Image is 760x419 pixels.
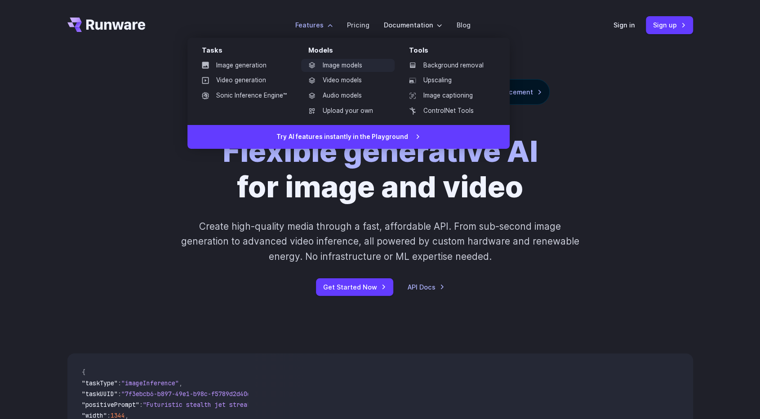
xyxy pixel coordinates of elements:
strong: Flexible generative AI [222,133,538,169]
a: Audio models [301,89,395,103]
span: : [118,390,121,398]
span: : [118,379,121,387]
a: Image models [301,59,395,72]
span: , [179,379,182,387]
a: Sign in [613,20,635,30]
label: Features [295,20,333,30]
div: Models [308,45,395,59]
h1: for image and video [222,134,538,205]
span: : [139,401,143,409]
a: Try AI features instantly in the Playground [187,125,510,149]
div: Tasks [202,45,294,59]
a: API Docs [408,282,444,292]
span: { [82,368,85,376]
a: Go to / [67,18,146,32]
a: Sonic Inference Engine™ [195,89,294,103]
a: Image generation [195,59,294,72]
a: Blog [457,20,471,30]
a: Get Started Now [316,278,393,296]
div: Tools [409,45,495,59]
label: Documentation [384,20,442,30]
a: Pricing [347,20,369,30]
a: ControlNet Tools [402,104,495,118]
a: Video generation [195,74,294,87]
span: "7f3ebcb6-b897-49e1-b98c-f5789d2d40d7" [121,390,258,398]
span: "taskUUID" [82,390,118,398]
a: Video models [301,74,395,87]
a: Image captioning [402,89,495,103]
span: "positivePrompt" [82,401,139,409]
span: "imageInference" [121,379,179,387]
a: Background removal [402,59,495,72]
a: Upload your own [301,104,395,118]
a: Sign up [646,16,693,34]
span: "Futuristic stealth jet streaking through a neon-lit cityscape with glowing purple exhaust" [143,401,470,409]
p: Create high-quality media through a fast, affordable API. From sub-second image generation to adv... [180,219,580,264]
span: "taskType" [82,379,118,387]
a: Upscaling [402,74,495,87]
